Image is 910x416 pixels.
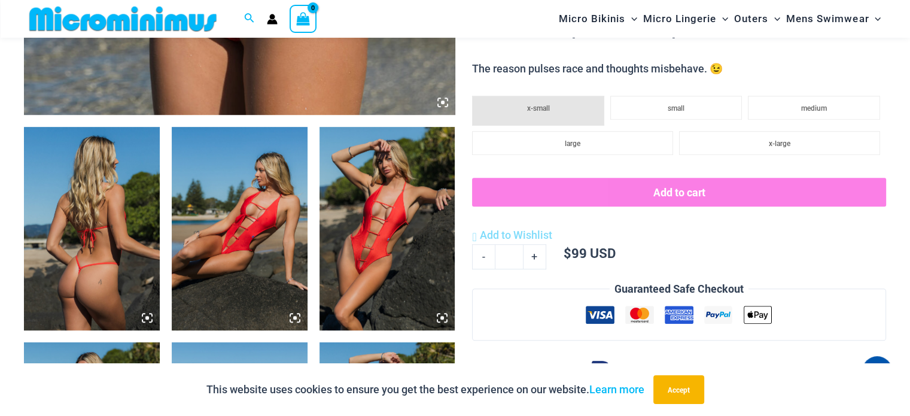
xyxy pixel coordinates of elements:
p: This website uses cookies to ensure you get the best experience on our website. [206,381,644,399]
img: Link Tangello 8650 One Piece Monokini [24,127,160,330]
a: OutersMenu ToggleMenu Toggle [731,4,783,34]
span: Menu Toggle [869,4,881,34]
input: Product quantity [495,244,523,269]
a: - [472,244,495,269]
li: x-large [679,131,880,155]
span: $ [564,244,571,262]
span: Outers [734,4,768,34]
li: large [472,131,673,155]
a: Learn more [589,383,644,396]
span: Menu Toggle [716,4,728,34]
span: Micro Bikinis [559,4,625,34]
span: medium [801,104,827,113]
span: Menu Toggle [625,4,637,34]
li: x-small [472,96,604,126]
img: Link Tangello 8650 One Piece Monokini [319,127,455,330]
span: Mens Swimwear [786,4,869,34]
li: medium [748,96,880,120]
a: Add to Wishlist [472,226,552,244]
span: Micro Lingerie [643,4,716,34]
a: + [524,244,546,269]
span: Add to Wishlist [480,229,552,241]
span: large [565,139,580,148]
bdi: 99 USD [564,244,616,262]
a: View Shopping Cart, empty [290,5,317,32]
img: Link Tangello 8650 One Piece Monokini [172,127,308,330]
li: small [610,96,742,120]
nav: Site Navigation [554,2,886,36]
button: Add to cart [472,178,886,207]
a: Micro BikinisMenu ToggleMenu Toggle [556,4,640,34]
button: Accept [653,375,704,404]
legend: Guaranteed Safe Checkout [610,280,748,298]
a: Account icon link [267,14,278,25]
a: Search icon link [244,11,255,26]
span: x-large [769,139,790,148]
a: Mens SwimwearMenu ToggleMenu Toggle [783,4,884,34]
span: small [668,104,684,113]
a: Micro LingerieMenu ToggleMenu Toggle [640,4,731,34]
span: x-small [527,104,550,113]
img: MM SHOP LOGO FLAT [25,5,221,32]
span: Menu Toggle [768,4,780,34]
